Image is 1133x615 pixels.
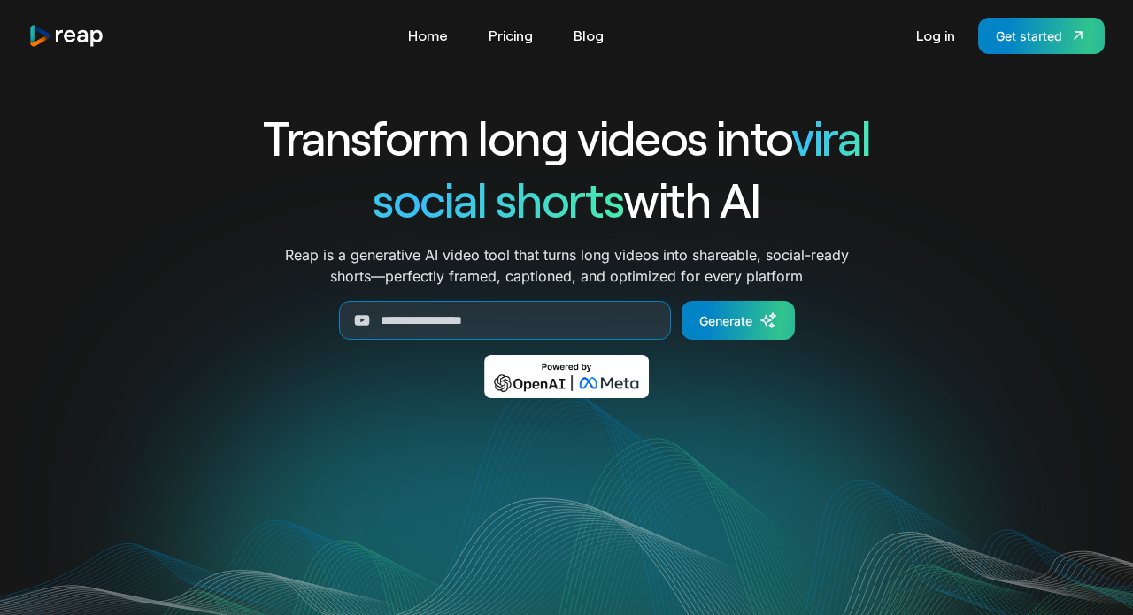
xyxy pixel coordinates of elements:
[28,24,104,48] img: reap logo
[28,24,104,48] a: home
[399,21,457,50] a: Home
[791,108,870,165] span: viral
[480,21,542,50] a: Pricing
[373,170,623,227] span: social shorts
[565,21,613,50] a: Blog
[682,301,795,340] a: Generate
[198,168,935,230] h1: with AI
[978,18,1105,54] a: Get started
[198,106,935,168] h1: Transform long videos into
[907,21,964,50] a: Log in
[198,301,935,340] form: Generate Form
[484,355,650,398] img: Powered by OpenAI & Meta
[996,27,1062,45] div: Get started
[699,311,752,330] div: Generate
[285,244,849,287] p: Reap is a generative AI video tool that turns long videos into shareable, social-ready shorts—per...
